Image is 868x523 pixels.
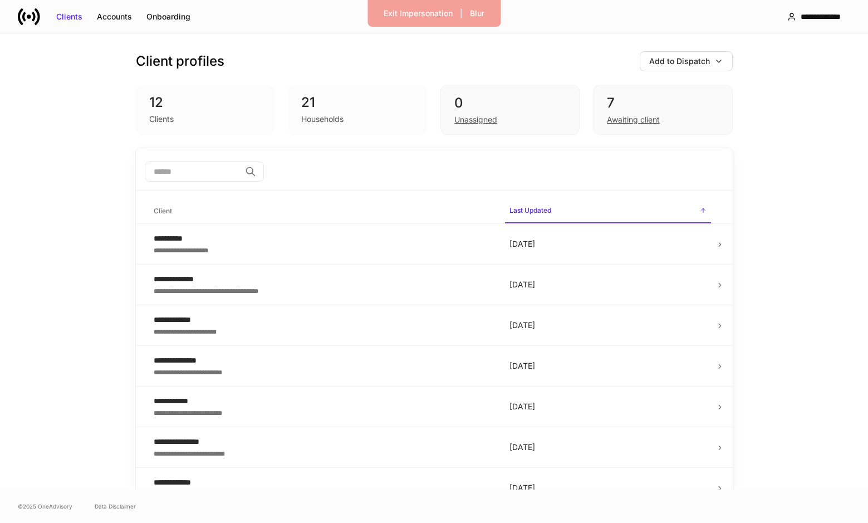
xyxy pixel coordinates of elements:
[136,52,224,70] h3: Client profiles
[95,502,136,511] a: Data Disclaimer
[146,11,190,22] div: Onboarding
[509,320,707,331] p: [DATE]
[509,238,707,250] p: [DATE]
[49,8,90,26] button: Clients
[505,199,711,223] span: Last Updated
[149,94,262,111] div: 12
[384,8,453,19] div: Exit Impersonation
[454,114,497,125] div: Unassigned
[649,56,710,67] div: Add to Dispatch
[18,502,72,511] span: © 2025 OneAdvisory
[149,200,496,223] span: Client
[440,85,580,135] div: 0Unassigned
[301,94,414,111] div: 21
[154,206,172,216] h6: Client
[301,114,344,125] div: Households
[509,442,707,453] p: [DATE]
[149,114,174,125] div: Clients
[470,8,484,19] div: Blur
[509,205,551,216] h6: Last Updated
[139,8,198,26] button: Onboarding
[607,114,660,125] div: Awaiting client
[509,279,707,290] p: [DATE]
[509,482,707,493] p: [DATE]
[640,51,733,71] button: Add to Dispatch
[509,401,707,412] p: [DATE]
[454,94,566,112] div: 0
[607,94,718,112] div: 7
[463,4,492,22] button: Blur
[509,360,707,372] p: [DATE]
[56,11,82,22] div: Clients
[97,11,132,22] div: Accounts
[90,8,139,26] button: Accounts
[376,4,460,22] button: Exit Impersonation
[593,85,732,135] div: 7Awaiting client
